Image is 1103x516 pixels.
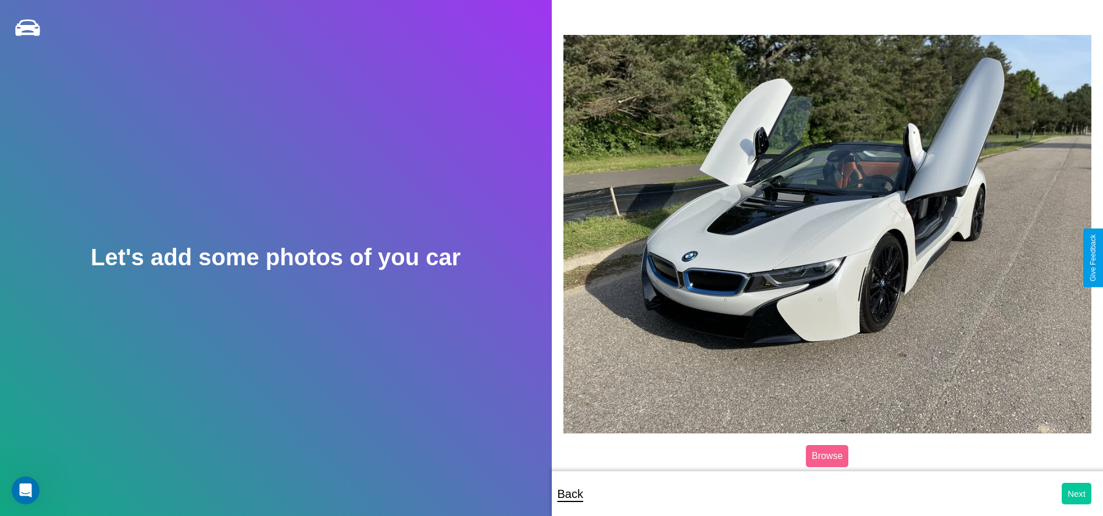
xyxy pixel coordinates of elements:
img: posted [563,35,1092,433]
h2: Let's add some photos of you car [91,244,461,271]
p: Back [558,483,583,504]
button: Next [1062,483,1091,504]
iframe: Intercom live chat [12,476,40,504]
div: Give Feedback [1089,234,1097,282]
label: Browse [806,445,848,467]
